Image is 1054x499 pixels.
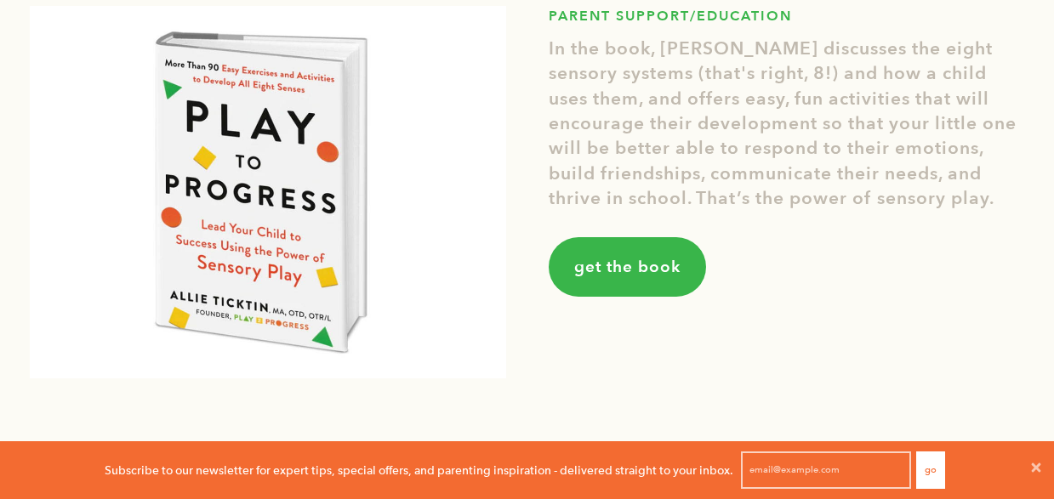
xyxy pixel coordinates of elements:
[549,37,1025,212] p: In the book, [PERSON_NAME] discusses the eight sensory systems (that's right, 8!) and how a child...
[741,451,911,489] input: email@example.com
[916,451,945,489] button: Go
[549,6,1025,28] h1: PARENT SUPPORT/EDUCATION
[105,461,733,479] p: Subscribe to our newsletter for expert tips, special offers, and parenting inspiration - delivere...
[574,256,681,278] span: get the book
[549,237,706,297] a: get the book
